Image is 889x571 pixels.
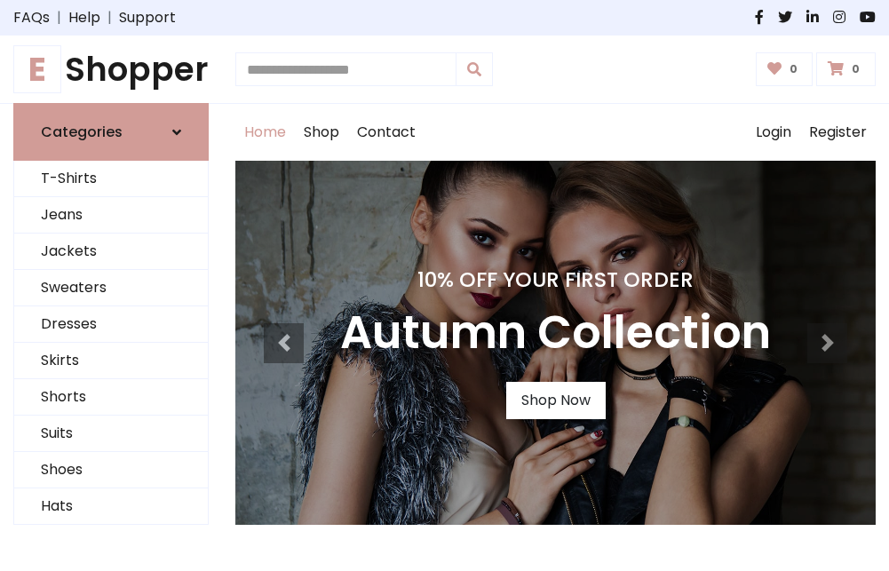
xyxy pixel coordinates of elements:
[100,7,119,28] span: |
[68,7,100,28] a: Help
[14,197,208,234] a: Jeans
[847,61,864,77] span: 0
[50,7,68,28] span: |
[235,104,295,161] a: Home
[14,270,208,306] a: Sweaters
[14,416,208,452] a: Suits
[13,50,209,89] a: EShopper
[340,267,771,292] h4: 10% Off Your First Order
[14,488,208,525] a: Hats
[14,379,208,416] a: Shorts
[41,123,123,140] h6: Categories
[14,161,208,197] a: T-Shirts
[14,234,208,270] a: Jackets
[119,7,176,28] a: Support
[13,50,209,89] h1: Shopper
[747,104,800,161] a: Login
[13,103,209,161] a: Categories
[340,306,771,361] h3: Autumn Collection
[14,452,208,488] a: Shoes
[14,343,208,379] a: Skirts
[816,52,876,86] a: 0
[756,52,814,86] a: 0
[295,104,348,161] a: Shop
[506,382,606,419] a: Shop Now
[13,45,61,93] span: E
[800,104,876,161] a: Register
[348,104,425,161] a: Contact
[14,306,208,343] a: Dresses
[785,61,802,77] span: 0
[13,7,50,28] a: FAQs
